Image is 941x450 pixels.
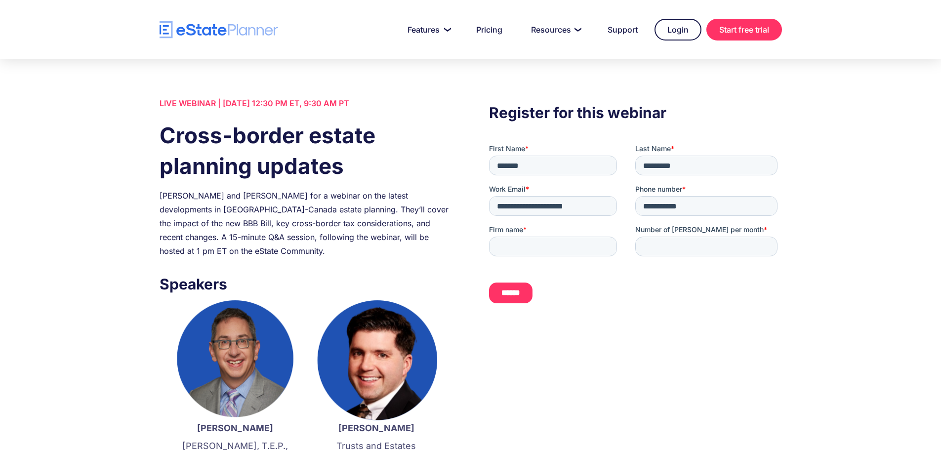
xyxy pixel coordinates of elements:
[519,20,591,40] a: Resources
[655,19,701,41] a: Login
[160,189,452,258] div: [PERSON_NAME] and [PERSON_NAME] for a webinar on the latest developments in [GEOGRAPHIC_DATA]-Can...
[160,120,452,181] h1: Cross-border estate planning updates
[160,273,452,295] h3: Speakers
[489,144,781,312] iframe: Form 0
[338,423,414,433] strong: [PERSON_NAME]
[596,20,650,40] a: Support
[160,96,452,110] div: LIVE WEBINAR | [DATE] 12:30 PM ET, 9:30 AM PT
[160,21,278,39] a: home
[396,20,459,40] a: Features
[489,101,781,124] h3: Register for this webinar
[197,423,273,433] strong: [PERSON_NAME]
[464,20,514,40] a: Pricing
[706,19,782,41] a: Start free trial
